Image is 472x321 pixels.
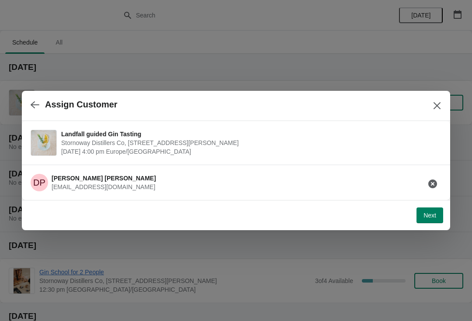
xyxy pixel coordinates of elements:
span: Stornoway Distillers Co, [STREET_ADDRESS][PERSON_NAME] [61,138,437,147]
button: Close [429,98,445,114]
span: Dave [31,174,48,191]
h2: Assign Customer [45,100,118,110]
span: [EMAIL_ADDRESS][DOMAIN_NAME] [52,183,155,190]
span: [DATE] 4:00 pm Europe/[GEOGRAPHIC_DATA] [61,147,437,156]
img: Landfall guided Gin Tasting | Stornoway Distillers Co, 3 Cromwell Street, Stornoway | September 3... [31,130,56,155]
span: [PERSON_NAME] [PERSON_NAME] [52,175,156,182]
span: Next [423,212,436,219]
button: Next [416,207,443,223]
text: DP [33,178,45,187]
span: Landfall guided Gin Tasting [61,130,437,138]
